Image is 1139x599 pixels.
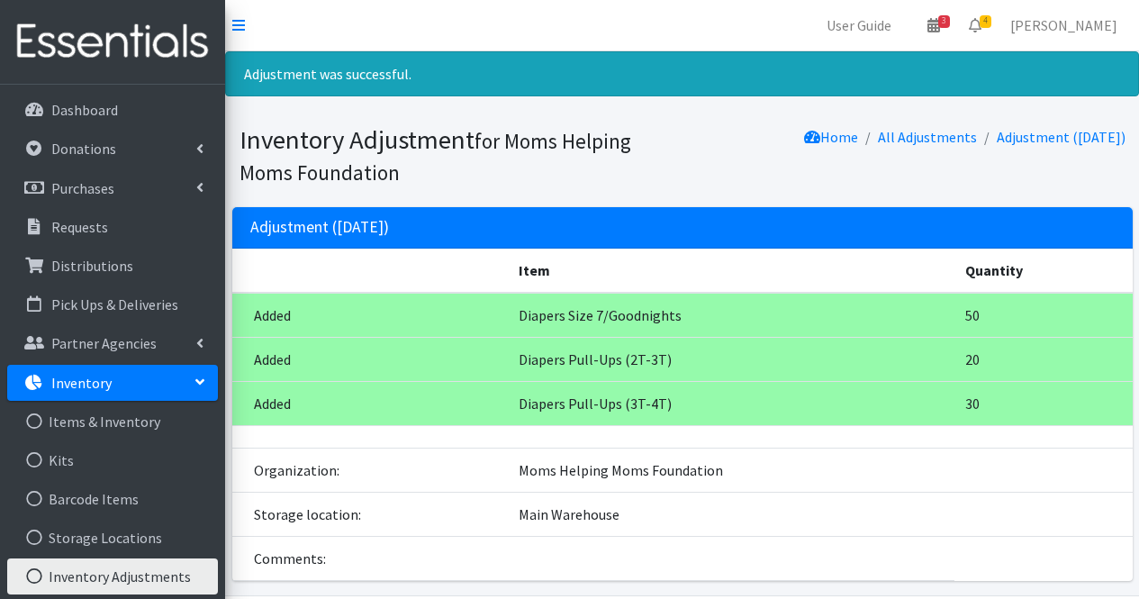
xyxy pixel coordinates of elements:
[7,170,218,206] a: Purchases
[240,124,676,186] h1: Inventory Adjustment
[508,249,954,293] th: Item
[232,449,508,493] td: Organization:
[51,334,157,352] p: Partner Agencies
[804,128,858,146] a: Home
[878,128,977,146] a: All Adjustments
[51,257,133,275] p: Distributions
[7,558,218,594] a: Inventory Adjustments
[7,209,218,245] a: Requests
[51,179,114,197] p: Purchases
[954,293,1133,338] td: 50
[938,15,950,28] span: 3
[7,520,218,556] a: Storage Locations
[51,374,112,392] p: Inventory
[954,249,1133,293] th: Quantity
[913,7,954,43] a: 3
[7,286,218,322] a: Pick Ups & Deliveries
[7,248,218,284] a: Distributions
[954,382,1133,426] td: 30
[250,218,389,237] h2: Adjustment ([DATE])
[51,218,108,236] p: Requests
[232,293,508,338] td: Added
[954,338,1133,382] td: 20
[7,325,218,361] a: Partner Agencies
[7,442,218,478] a: Kits
[7,12,218,72] img: HumanEssentials
[51,295,178,313] p: Pick Ups & Deliveries
[508,382,954,426] td: Diapers Pull-Ups (3T-4T)
[996,7,1132,43] a: [PERSON_NAME]
[508,338,954,382] td: Diapers Pull-Ups (2T-3T)
[7,131,218,167] a: Donations
[7,92,218,128] a: Dashboard
[225,51,1139,96] div: Adjustment was successful.
[997,128,1125,146] a: Adjustment ([DATE])
[232,382,508,426] td: Added
[240,128,631,186] small: for Moms Helping Moms Foundation
[7,404,218,440] a: Items & Inventory
[232,493,508,537] td: Storage location:
[7,481,218,517] a: Barcode Items
[508,293,954,338] td: Diapers Size 7/Goodnights
[51,101,118,119] p: Dashboard
[980,15,991,28] span: 4
[954,7,996,43] a: 4
[51,140,116,158] p: Donations
[812,7,906,43] a: User Guide
[508,449,954,493] td: Moms Helping Moms Foundation
[508,493,954,537] td: Main Warehouse
[232,338,508,382] td: Added
[7,365,218,401] a: Inventory
[232,537,508,581] td: Comments:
